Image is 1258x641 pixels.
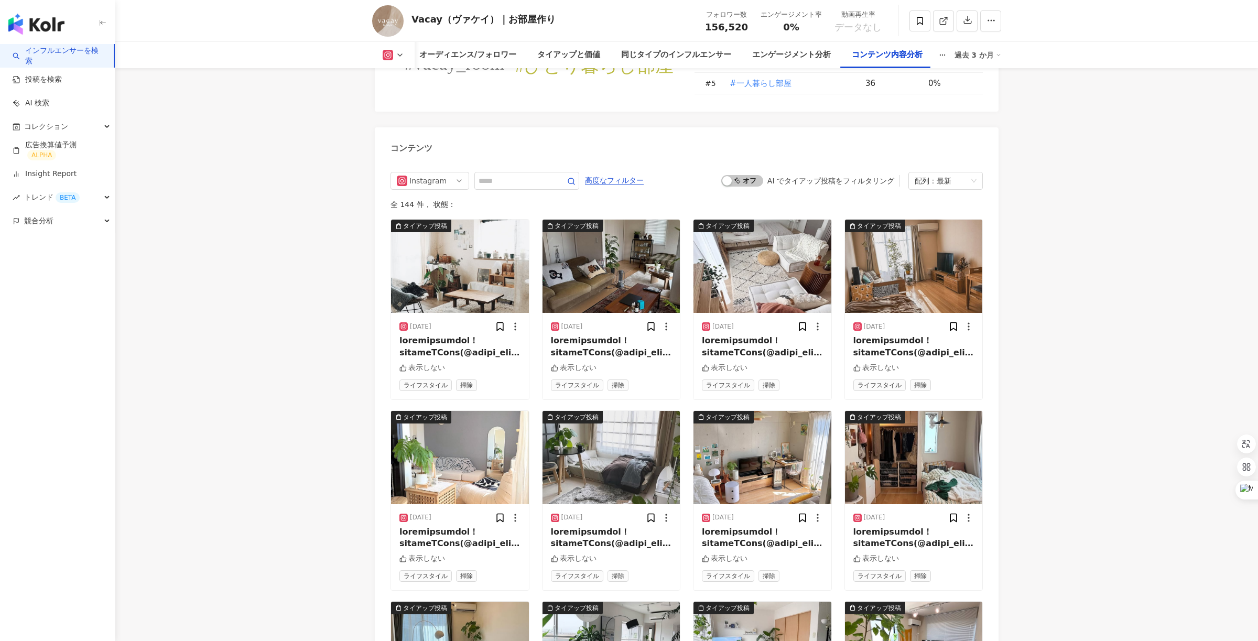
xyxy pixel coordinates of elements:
[852,49,923,61] div: コンテンツ内容分析
[399,553,445,564] div: 表示しない
[729,73,792,94] button: #一人暮らし部屋
[410,513,431,522] div: [DATE]
[853,335,974,358] div: ​​loremipsumdol！ sitameTCons(@adipi_elit)se🌼 doe、@tem_____inci utlaboreetdol！ magnaaliquaenimadmi...
[24,186,80,209] span: トレンド
[561,513,583,522] div: [DATE]
[712,322,734,331] div: [DATE]
[537,49,600,61] div: タイアップと価値
[853,553,899,564] div: 表示しない
[555,412,599,422] div: タイアップ投稿
[551,553,597,564] div: 表示しない
[845,411,983,504] img: post-image
[372,5,404,37] img: KOL Avatar
[621,49,731,61] div: 同じタイプのインフルエンサー
[24,115,68,138] span: コレクション
[706,221,750,231] div: タイアップ投稿
[411,13,556,26] div: Vacay（ヴァケイ）｜お部屋作り
[409,172,443,189] div: Instagram
[555,603,599,613] div: タイアップ投稿
[410,322,431,331] div: [DATE]
[864,513,885,522] div: [DATE]
[767,177,894,185] div: AI でタイアップ投稿をフィルタリング
[853,526,974,550] div: loremipsumdol！ sitameTCons(@adipi_elit)se🌼 doe、@temp.incid utlaboreetdol！ magnaaliquaenimadmi🙌🏻 V...
[456,570,477,582] span: 掃除
[13,74,62,85] a: 投稿を検索
[834,9,882,20] div: 動画再生率
[853,363,899,373] div: 表示しない
[391,143,432,154] div: コンテンツ
[24,209,53,233] span: 競合分析
[702,570,754,582] span: ライフスタイル
[551,379,603,391] span: ライフスタイル
[608,379,628,391] span: 掃除
[399,379,452,391] span: ライフスタイル
[399,335,520,358] div: ​​loremipsumdol！ sitameTCons(@adipi_elit)se🌼 doe、@_temporin utlaboreetdol！ magnaaliquaenimadmi🙌🏻 ...
[693,411,831,504] div: post-imageタイアップ投稿
[403,603,447,613] div: タイアップ投稿
[543,220,680,313] img: post-image
[910,379,931,391] span: 掃除
[705,9,748,20] div: フォロワー数
[702,335,823,358] div: ​​loremipsumdol！ sitameTCons(@adipi_elit)se🌼 doe、@tempo.inci utlaboreetdol！ magnaaliquaenimadmi🙌🏻...
[399,570,452,582] span: ライフスタイル
[730,78,791,89] span: #一人暮らし部屋
[845,220,983,313] div: post-imageタイアップ投稿
[857,221,901,231] div: タイアップ投稿
[864,322,885,331] div: [DATE]
[543,220,680,313] div: post-imageタイアップ投稿
[419,49,516,61] div: オーディエンス/フォロワー
[702,526,823,550] div: loremipsumdol！ sitameTCons(@adipi_elit)se🌼 doe、@temp_65inc utlaboreetdol！ magnaaliquaenimadmi🙌🏻 V...
[551,335,672,358] div: ​​loremipsumdol！ sitameTCons(@adipi_elit)se🌼 doe、@tem.___63 incididuntutl！ etdoloremagnaaliqua🙌🏻 ...
[928,78,972,89] div: 0%
[955,47,1002,63] div: 過去 3 か月
[551,526,672,550] div: ​​loremipsumdol！ sitameTCons(@adipi_elit)se🌼 doe、@temp.inci utlaboreetdol！ magnaaliquaenimadmi🙌🏻 ...
[702,553,747,564] div: 表示しない
[391,220,529,313] img: post-image
[853,570,906,582] span: ライフスタイル
[853,379,906,391] span: ライフスタイル
[13,98,49,108] a: AI 検索
[693,411,831,504] img: post-image
[758,379,779,391] span: 掃除
[915,172,967,189] div: 配列：最新
[693,220,831,313] img: post-image
[721,73,857,94] td: #一人暮らし部屋
[56,192,80,203] div: BETA
[391,220,529,313] div: post-imageタイアップ投稿
[920,73,983,94] td: 0%
[456,379,477,391] span: 掃除
[910,570,931,582] span: 掃除
[845,411,983,504] div: post-imageタイアップ投稿
[857,603,901,613] div: タイアップ投稿
[702,379,754,391] span: ライフスタイル
[543,411,680,504] img: post-image
[712,513,734,522] div: [DATE]
[702,363,747,373] div: 表示しない
[13,194,20,201] span: rise
[399,526,520,550] div: loremipsumdol！ sitameTCons(@adipi_elit)se🌼 doe、@te___inci utlaboreetdol！ magnaaliquaenimadmi🙌🏻 Ve...
[555,221,599,231] div: タイアップ投稿
[608,570,628,582] span: 掃除
[551,570,603,582] span: ライフスタイル
[758,570,779,582] span: 掃除
[705,78,721,89] div: # 5
[403,412,447,422] div: タイアップ投稿
[13,169,77,179] a: Insight Report
[8,14,64,35] img: logo
[752,49,831,61] div: エンゲージメント分析
[845,220,983,313] img: post-image
[834,22,882,32] span: データなし
[693,220,831,313] div: post-imageタイアップ投稿
[399,363,445,373] div: 表示しない
[551,363,597,373] div: 表示しない
[865,78,920,89] div: 36
[705,21,748,32] span: 156,520
[391,411,529,504] div: post-imageタイアップ投稿
[391,200,983,209] div: 全 144 件 ， 状態：
[857,412,901,422] div: タイアップ投稿
[584,172,644,189] button: 高度なフィルター
[543,411,680,504] div: post-imageタイアップ投稿
[783,22,799,32] span: 0%
[391,411,529,504] img: post-image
